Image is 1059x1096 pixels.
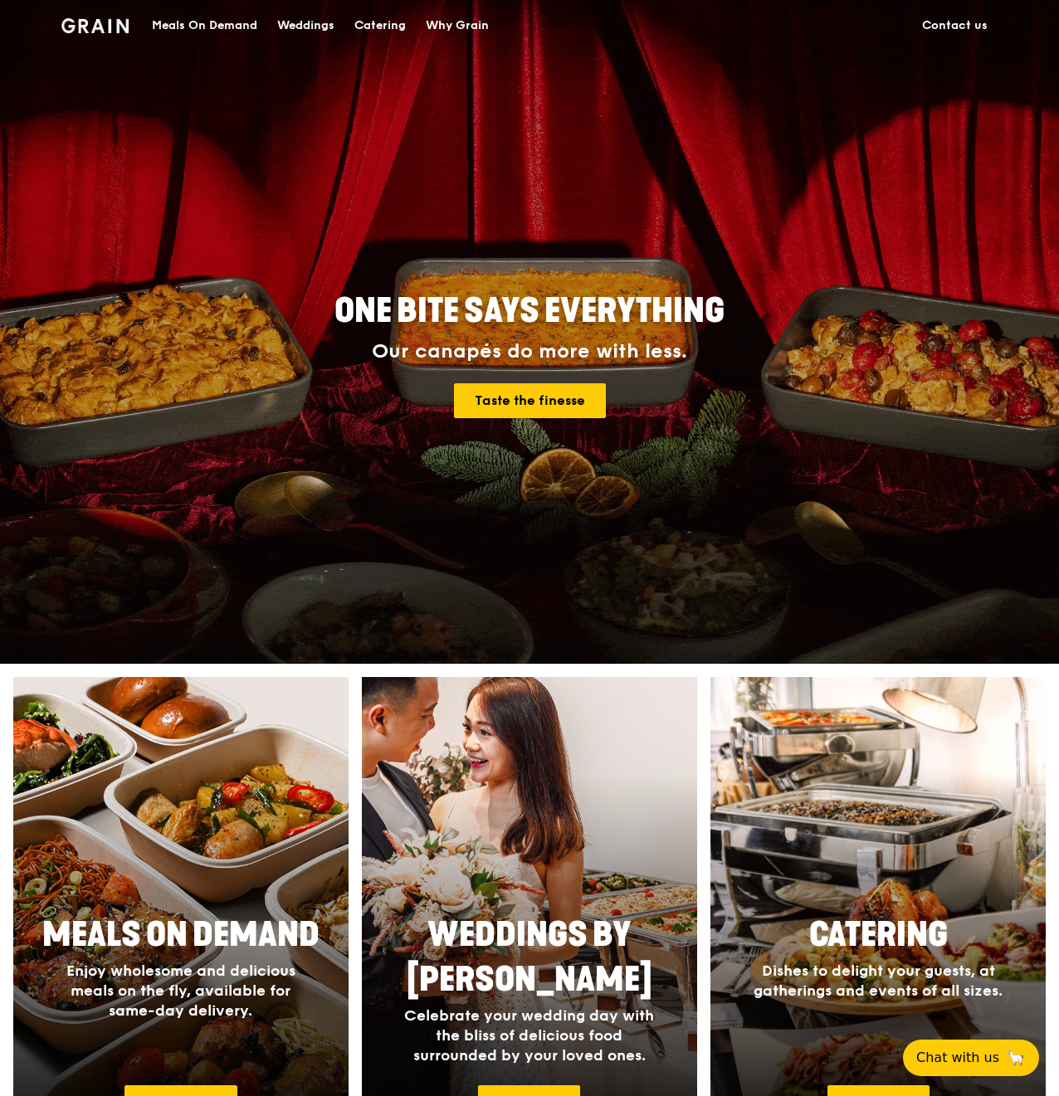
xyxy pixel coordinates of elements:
span: Meals On Demand [42,915,320,955]
a: Contact us [912,1,998,51]
img: Grain [61,18,129,33]
a: Taste the finesse [454,383,606,418]
div: Why Grain [426,1,489,51]
span: Chat with us [916,1048,999,1068]
span: Enjoy wholesome and delicious meals on the fly, available for same-day delivery. [66,962,295,1020]
span: Weddings by [PERSON_NAME] [407,915,652,1000]
span: Celebrate your wedding day with the bliss of delicious food surrounded by your loved ones. [404,1006,654,1064]
div: Catering [354,1,406,51]
span: Catering [809,915,948,955]
button: Chat with us🦙 [903,1040,1039,1076]
a: Why Grain [416,1,499,51]
span: ONE BITE SAYS EVERYTHING [334,291,725,331]
div: Meals On Demand [152,1,257,51]
span: Dishes to delight your guests, at gatherings and events of all sizes. [754,962,1003,1000]
div: Weddings [277,1,334,51]
a: Weddings [267,1,344,51]
span: 🦙 [1006,1048,1026,1068]
div: Our canapés do more with less. [231,340,828,363]
a: Catering [344,1,416,51]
